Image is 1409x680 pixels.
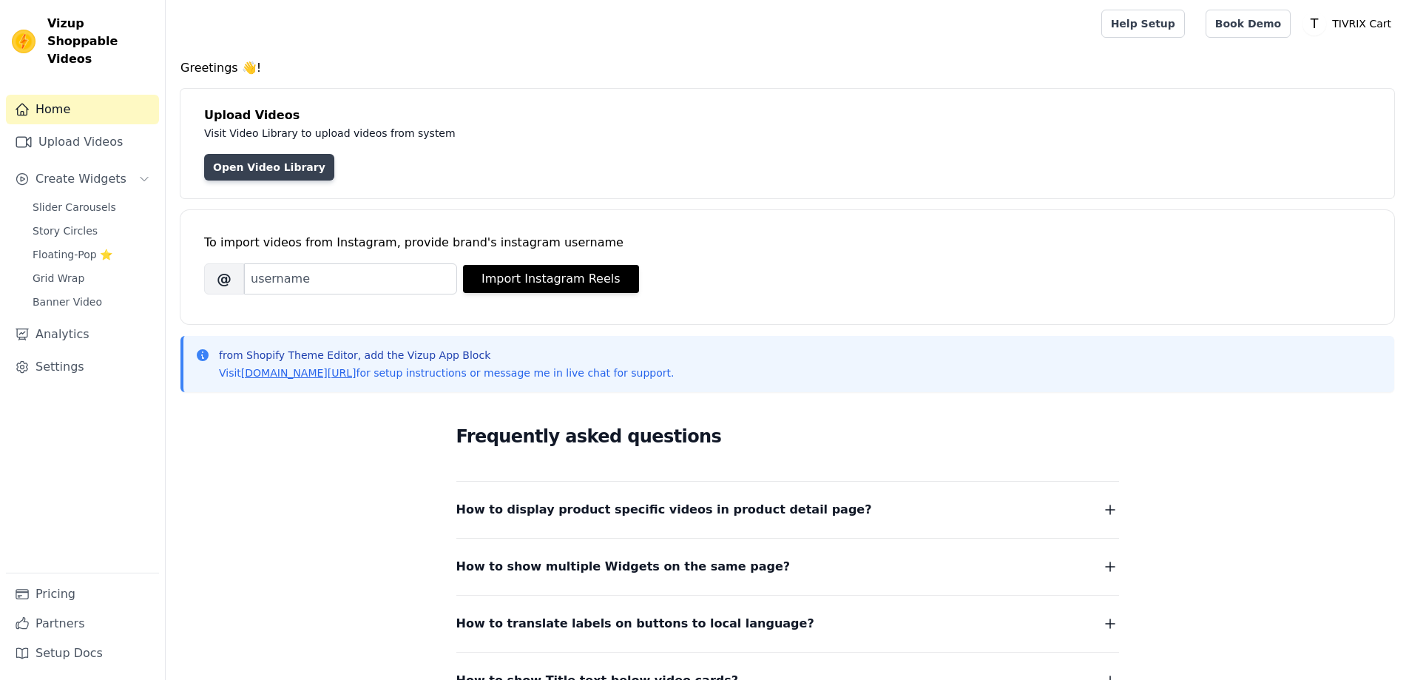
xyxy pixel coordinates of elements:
button: How to show multiple Widgets on the same page? [456,556,1119,577]
span: How to show multiple Widgets on the same page? [456,556,791,577]
a: Floating-Pop ⭐ [24,244,159,265]
a: Grid Wrap [24,268,159,289]
span: Grid Wrap [33,271,84,286]
button: How to display product specific videos in product detail page? [456,499,1119,520]
span: Floating-Pop ⭐ [33,247,112,262]
span: Vizup Shoppable Videos [47,15,153,68]
img: Vizup [12,30,36,53]
a: Home [6,95,159,124]
p: from Shopify Theme Editor, add the Vizup App Block [219,348,674,363]
p: TIVRIX Cart [1326,10,1397,37]
a: Upload Videos [6,127,159,157]
a: Analytics [6,320,159,349]
h4: Greetings 👋! [180,59,1394,77]
button: Create Widgets [6,164,159,194]
a: Book Demo [1206,10,1291,38]
a: Slider Carousels [24,197,159,218]
a: Partners [6,609,159,639]
div: To import videos from Instagram, provide brand's instagram username [204,234,1371,252]
a: Open Video Library [204,154,334,181]
span: How to display product specific videos in product detail page? [456,499,872,520]
span: Story Circles [33,223,98,238]
button: Import Instagram Reels [463,265,639,293]
a: [DOMAIN_NAME][URL] [241,367,357,379]
a: Banner Video [24,292,159,312]
input: username [244,263,457,294]
a: Settings [6,352,159,382]
p: Visit for setup instructions or message me in live chat for support. [219,366,674,380]
p: Visit Video Library to upload videos from system [204,124,867,142]
a: Story Circles [24,221,159,241]
span: @ [204,263,244,294]
span: How to translate labels on buttons to local language? [456,613,814,634]
a: Setup Docs [6,639,159,668]
a: Pricing [6,579,159,609]
button: T TIVRIX Cart [1302,10,1397,37]
text: T [1310,16,1319,31]
span: Slider Carousels [33,200,116,215]
button: How to translate labels on buttons to local language? [456,613,1119,634]
h2: Frequently asked questions [456,422,1119,451]
span: Create Widgets [36,170,126,188]
a: Help Setup [1101,10,1185,38]
span: Banner Video [33,294,102,309]
h4: Upload Videos [204,107,1371,124]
